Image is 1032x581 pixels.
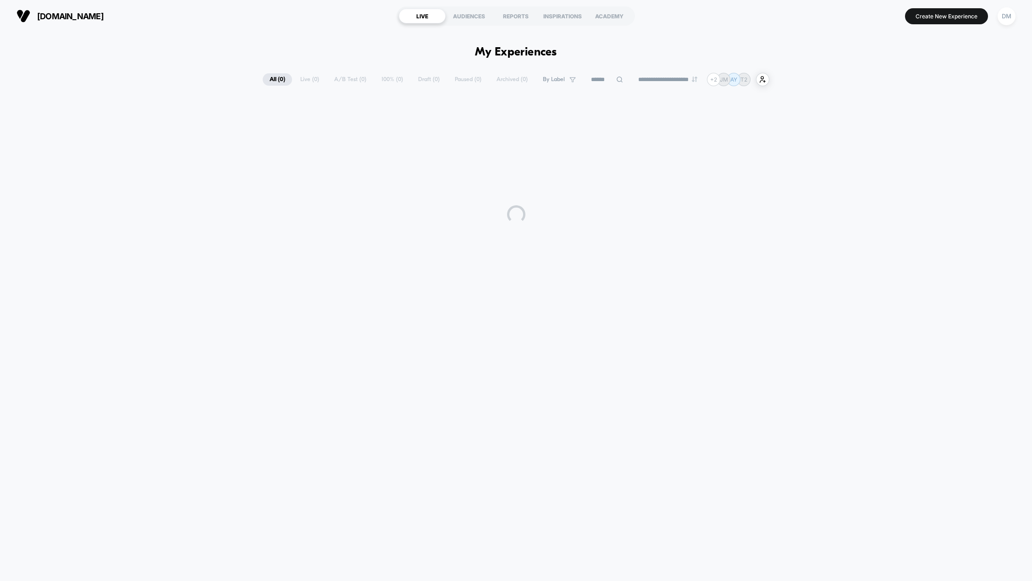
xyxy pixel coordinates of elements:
p: T2 [740,76,747,83]
button: Create New Experience [905,8,988,24]
span: All ( 0 ) [263,73,292,86]
p: JM [720,76,728,83]
div: AUDIENCES [446,9,492,23]
span: By Label [543,76,565,83]
h1: My Experiences [475,46,557,59]
div: REPORTS [492,9,539,23]
button: [DOMAIN_NAME] [14,9,106,23]
span: [DOMAIN_NAME] [37,11,104,21]
img: end [692,77,697,82]
div: ACADEMY [586,9,633,23]
div: INSPIRATIONS [539,9,586,23]
img: Visually logo [17,9,30,23]
button: DM [995,7,1018,26]
p: AY [730,76,737,83]
div: LIVE [399,9,446,23]
div: + 2 [707,73,720,86]
div: DM [998,7,1015,25]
